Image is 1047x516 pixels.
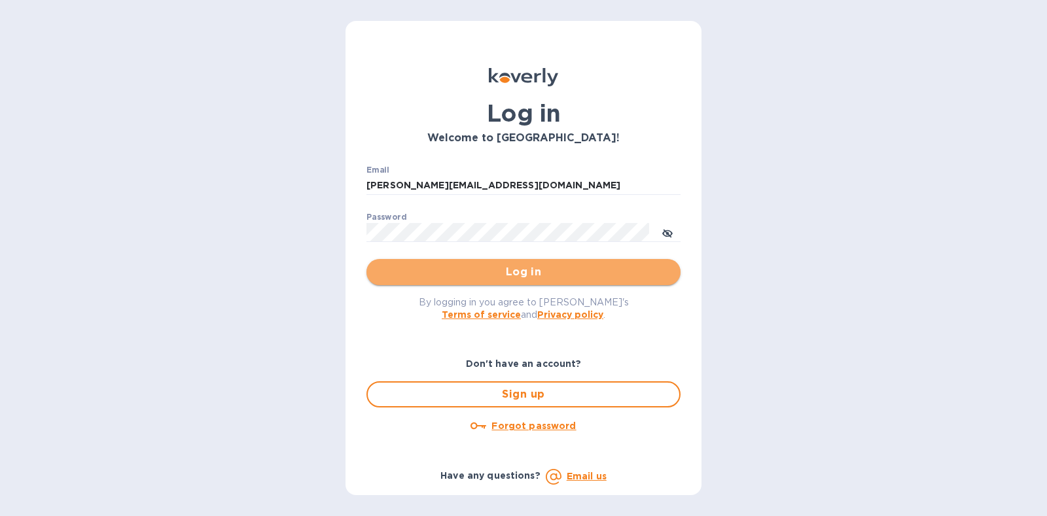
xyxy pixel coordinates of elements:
span: Log in [377,264,670,280]
button: toggle password visibility [654,219,681,245]
button: Log in [366,259,681,285]
u: Forgot password [491,421,576,431]
img: Koverly [489,68,558,86]
label: Email [366,166,389,174]
a: Email us [567,471,607,481]
a: Terms of service [442,309,521,320]
span: Sign up [378,387,669,402]
input: Enter email address [366,176,681,196]
h3: Welcome to [GEOGRAPHIC_DATA]! [366,132,681,145]
b: Have any questions? [440,470,541,481]
button: Sign up [366,381,681,407]
h1: Log in [366,99,681,127]
b: Don't have an account? [466,358,582,369]
a: Privacy policy [537,309,603,320]
span: By logging in you agree to [PERSON_NAME]'s and . [419,297,629,320]
label: Password [366,213,406,221]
